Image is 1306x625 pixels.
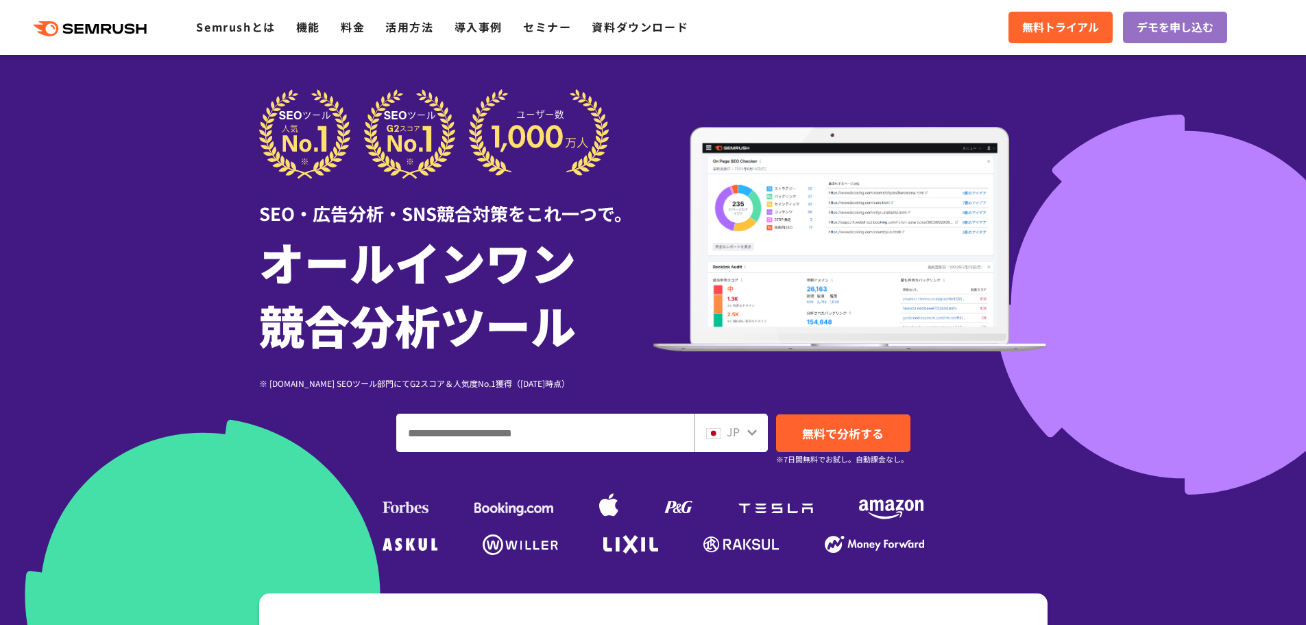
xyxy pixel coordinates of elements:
[1008,12,1113,43] a: 無料トライアル
[1123,12,1227,43] a: デモを申し込む
[776,453,908,466] small: ※7日間無料でお試し。自動課金なし。
[259,377,653,390] div: ※ [DOMAIN_NAME] SEOツール部門にてG2スコア＆人気度No.1獲得（[DATE]時点）
[776,414,910,452] a: 無料で分析する
[802,425,884,442] span: 無料で分析する
[385,19,433,35] a: 活用方法
[1137,19,1213,36] span: デモを申し込む
[1022,19,1099,36] span: 無料トライアル
[296,19,320,35] a: 機能
[259,179,653,226] div: SEO・広告分析・SNS競合対策をこれ一つで。
[523,19,571,35] a: セミナー
[727,423,740,440] span: JP
[592,19,688,35] a: 資料ダウンロード
[259,230,653,356] h1: オールインワン 競合分析ツール
[397,414,694,451] input: ドメイン、キーワードまたはURLを入力してください
[455,19,503,35] a: 導入事例
[341,19,365,35] a: 料金
[196,19,275,35] a: Semrushとは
